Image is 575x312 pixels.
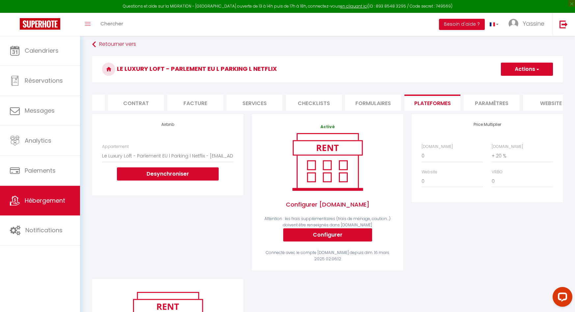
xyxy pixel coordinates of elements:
img: ... [508,19,518,29]
label: Website [422,169,437,175]
span: Messages [25,106,55,115]
iframe: LiveChat chat widget [547,284,575,312]
label: Appartement [102,144,129,150]
li: Plateformes [404,95,460,111]
span: Chercher [100,20,123,27]
a: Retourner vers [92,39,563,50]
button: Besoin d'aide ? [439,19,485,30]
p: Activé [262,124,393,130]
span: Paiements [25,166,56,175]
li: Checklists [286,95,342,111]
span: Calendriers [25,46,59,55]
li: Contrat [108,95,164,111]
span: Attention : les frais supplémentaires (frais de ménage, caution...) doivent être renseignés dans ... [264,216,391,228]
a: Chercher [96,13,128,36]
a: en cliquant ici [340,3,368,9]
span: Hébergement [25,196,65,205]
button: Configurer [283,228,372,241]
h3: Le Luxury Loft - Parlement EU l Parking l Netflix [92,56,563,82]
li: Formulaires [345,95,401,111]
span: Yassine [523,19,544,28]
li: Facture [167,95,223,111]
label: [DOMAIN_NAME] [492,144,523,150]
span: Réservations [25,76,63,85]
button: Actions [501,63,553,76]
h4: Airbnb [102,122,233,127]
li: Paramètres [464,95,520,111]
h4: Price Multiplier [422,122,553,127]
a: ... Yassine [504,13,553,36]
img: rent.png [286,130,370,193]
img: logout [560,20,568,28]
li: Services [227,95,283,111]
button: Desynchroniser [117,167,219,181]
label: VRBO [492,169,503,175]
span: Analytics [25,136,51,145]
label: [DOMAIN_NAME] [422,144,453,150]
span: Configurer [DOMAIN_NAME] [262,193,393,216]
span: Notifications [25,226,63,234]
div: Connecté avec le compte [DOMAIN_NAME] depuis dim. 16 mars 2025 02:06:12 [262,250,393,262]
img: Super Booking [20,18,60,30]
